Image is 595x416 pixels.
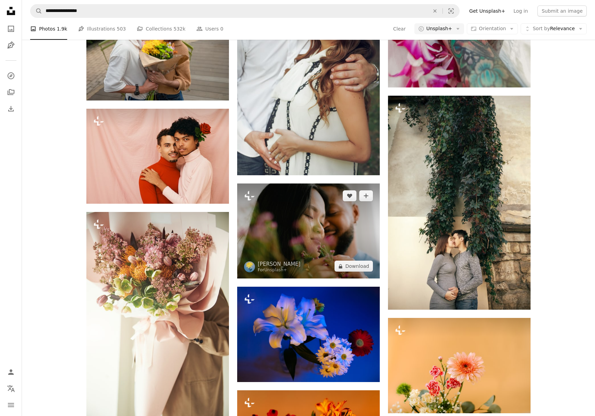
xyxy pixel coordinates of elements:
span: 503 [117,25,126,33]
img: Stylish pregnant couple holding hands on baby bump, kissing under green leaves in city street. Ha... [388,96,531,310]
img: Go to Lia Bekyan's profile [244,261,255,272]
button: Language [4,382,18,395]
a: Get Unsplash+ [465,5,509,16]
a: Responsible husband hugging beautiful stylish wife in retro white dress with flowers in her hair,... [237,65,380,71]
button: Download [335,261,373,272]
button: Clear [427,4,442,17]
button: Add to Collection [359,190,373,201]
img: a couple of men standing next to each other [86,109,229,204]
button: Like [343,190,356,201]
img: a vase filled with white and red flowers [237,287,380,382]
a: Home — Unsplash [4,4,18,19]
img: a vase filled with flowers on top of a table [388,318,531,413]
button: Clear [393,23,406,34]
div: For [258,268,301,273]
a: a man and a woman are smiling and holding flowers [237,228,380,234]
a: Unsplash+ [264,268,287,272]
a: Download History [4,102,18,116]
span: Sort by [533,26,550,31]
a: Collections [4,85,18,99]
a: Stylish pregnant couple holding hands on baby bump, kissing under green leaves in city street. Ha... [388,200,531,206]
a: Illustrations [4,38,18,52]
button: Search Unsplash [31,4,42,17]
form: Find visuals sitewide [30,4,460,18]
span: 532k [173,25,185,33]
a: Cropped photo of a customer demonstrating a bouquet of mixed flowers wrapped in wrapping paper an... [86,316,229,322]
button: Menu [4,398,18,412]
span: Relevance [533,25,575,32]
button: Visual search [443,4,459,17]
a: Log in / Sign up [4,365,18,379]
img: a man and a woman are smiling and holding flowers [237,183,380,278]
button: Unsplash+ [414,23,464,34]
a: a vase filled with white and red flowers [237,331,380,337]
a: Collections 532k [137,18,185,40]
button: Orientation [467,23,518,34]
a: Explore [4,69,18,83]
span: Orientation [479,26,506,31]
img: A man kissing a woman while holding a bouquet of flowers [86,5,229,100]
button: Submit an image [537,5,587,16]
a: a vase filled with flowers on top of a table [388,362,531,369]
button: Sort byRelevance [521,23,587,34]
a: Photos [4,22,18,36]
a: Illustrations 503 [78,18,126,40]
a: a couple of men standing next to each other [86,153,229,159]
a: Log in [509,5,532,16]
span: 0 [220,25,223,33]
a: A man kissing a woman while holding a bouquet of flowers [86,49,229,56]
a: [PERSON_NAME] [258,261,301,268]
a: Users 0 [196,18,223,40]
span: Unsplash+ [426,25,452,32]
